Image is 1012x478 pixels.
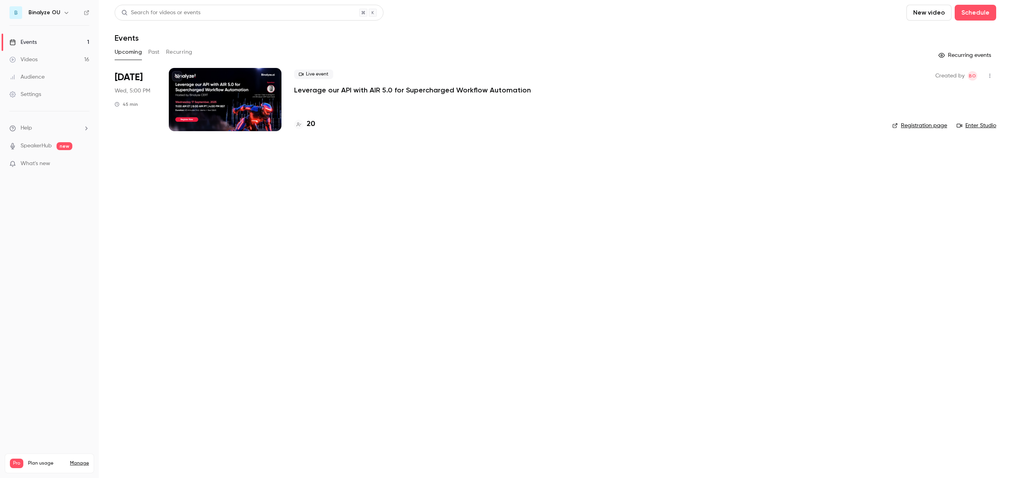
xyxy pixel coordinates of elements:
[166,46,193,58] button: Recurring
[14,9,18,17] span: B
[307,119,315,130] h4: 20
[80,160,89,167] iframe: Noticeable Trigger
[294,85,531,95] a: Leverage our API with AIR 5.0 for Supercharged Workflow Automation
[115,101,138,107] div: 45 min
[121,9,200,17] div: Search for videos or events
[115,68,156,131] div: Sep 17 Wed, 5:00 PM (Europe/Sarajevo)
[28,460,65,467] span: Plan usage
[957,122,996,130] a: Enter Studio
[294,70,333,79] span: Live event
[21,160,50,168] span: What's new
[28,9,60,17] h6: Binalyze OU
[115,33,139,43] h1: Events
[9,124,89,132] li: help-dropdown-opener
[9,73,45,81] div: Audience
[935,49,996,62] button: Recurring events
[9,90,41,98] div: Settings
[9,38,37,46] div: Events
[57,142,72,150] span: new
[148,46,160,58] button: Past
[115,46,142,58] button: Upcoming
[968,71,977,81] span: Binalyze OU
[21,142,52,150] a: SpeakerHub
[9,56,38,64] div: Videos
[294,119,315,130] a: 20
[892,122,947,130] a: Registration page
[70,460,89,467] a: Manage
[21,124,32,132] span: Help
[115,87,150,95] span: Wed, 5:00 PM
[906,5,952,21] button: New video
[955,5,996,21] button: Schedule
[969,71,976,81] span: BO
[935,71,965,81] span: Created by
[115,71,143,84] span: [DATE]
[10,459,23,468] span: Pro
